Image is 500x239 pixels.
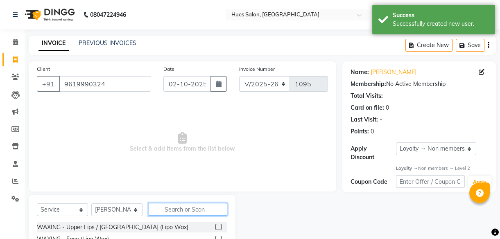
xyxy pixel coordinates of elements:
[386,104,389,112] div: 0
[79,39,136,47] a: PREVIOUS INVOICES
[393,20,489,28] div: Successfully created new user.
[59,76,151,92] input: Search by Name/Mobile/Email/Code
[396,175,465,188] input: Enter Offer / Coupon Code
[38,36,69,51] a: INVOICE
[163,65,174,73] label: Date
[393,11,489,20] div: Success
[149,203,227,216] input: Search or Scan
[351,104,384,112] div: Card on file:
[468,176,491,188] button: Apply
[371,127,374,136] div: 0
[351,115,378,124] div: Last Visit:
[380,115,382,124] div: -
[371,68,416,77] a: [PERSON_NAME]
[351,127,369,136] div: Points:
[239,65,275,73] label: Invoice Number
[351,144,396,162] div: Apply Discount
[351,68,369,77] div: Name:
[351,92,383,100] div: Total Visits:
[351,178,396,186] div: Coupon Code
[90,3,126,26] b: 08047224946
[351,80,386,88] div: Membership:
[351,80,488,88] div: No Active Membership
[456,39,484,52] button: Save
[37,101,328,183] span: Select & add items from the list below
[37,76,60,92] button: +91
[405,39,452,52] button: Create New
[37,223,188,232] div: WAXING - Upper Lips / [GEOGRAPHIC_DATA] (Lipo Wax)
[396,165,488,172] div: Non members → Level 2
[396,165,418,171] strong: Loyalty →
[37,65,50,73] label: Client
[21,3,77,26] img: logo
